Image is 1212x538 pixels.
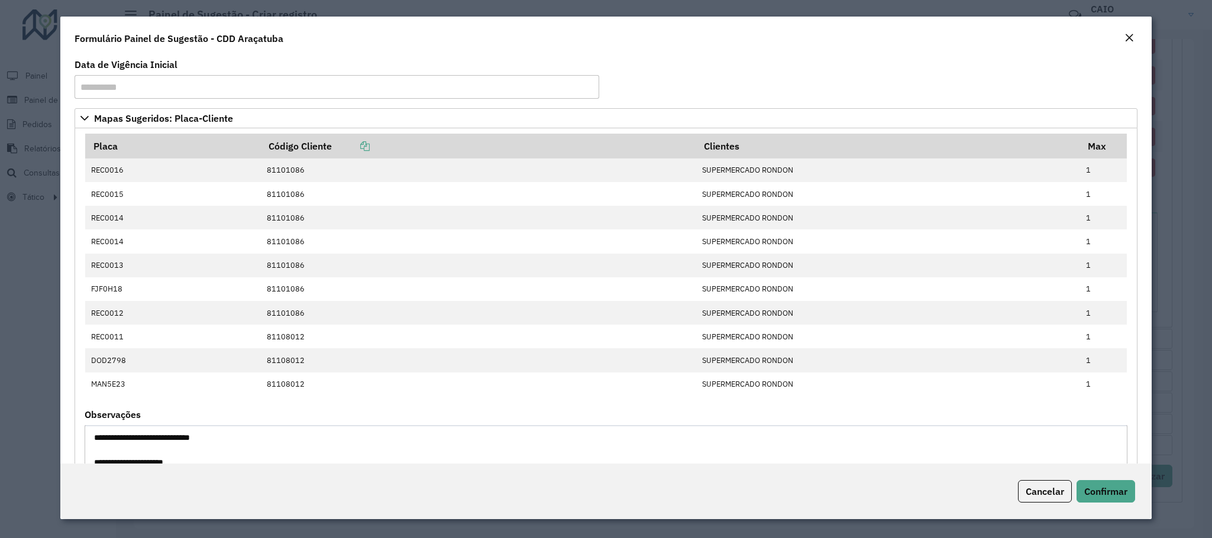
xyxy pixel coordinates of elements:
[85,206,261,229] td: REC0014
[1080,301,1127,325] td: 1
[85,134,261,158] th: Placa
[75,108,1137,128] a: Mapas Sugeridos: Placa-Cliente
[85,325,261,348] td: REC0011
[261,372,696,396] td: 81108012
[85,277,261,301] td: FJF0H18
[696,254,1080,277] td: SUPERMERCADO RONDON
[696,277,1080,301] td: SUPERMERCADO RONDON
[1080,158,1127,182] td: 1
[332,140,370,152] a: Copiar
[1080,254,1127,277] td: 1
[696,348,1080,372] td: SUPERMERCADO RONDON
[261,158,696,182] td: 81101086
[261,301,696,325] td: 81101086
[1124,33,1134,43] em: Fechar
[696,158,1080,182] td: SUPERMERCADO RONDON
[696,229,1080,253] td: SUPERMERCADO RONDON
[261,134,696,158] th: Código Cliente
[1080,182,1127,206] td: 1
[1084,485,1127,497] span: Confirmar
[261,254,696,277] td: 81101086
[85,372,261,396] td: MAN5E23
[1080,229,1127,253] td: 1
[94,114,233,123] span: Mapas Sugeridos: Placa-Cliente
[261,348,696,372] td: 81108012
[85,254,261,277] td: REC0013
[696,325,1080,348] td: SUPERMERCADO RONDON
[1018,480,1072,503] button: Cancelar
[1080,206,1127,229] td: 1
[1026,485,1064,497] span: Cancelar
[1080,372,1127,396] td: 1
[75,57,177,72] label: Data de Vigência Inicial
[696,134,1080,158] th: Clientes
[261,229,696,253] td: 81101086
[85,182,261,206] td: REC0015
[1077,480,1135,503] button: Confirmar
[85,407,141,422] label: Observações
[696,372,1080,396] td: SUPERMERCADO RONDON
[85,229,261,253] td: REC0014
[261,182,696,206] td: 81101086
[85,158,261,182] td: REC0016
[1080,277,1127,301] td: 1
[261,206,696,229] td: 81101086
[1080,325,1127,348] td: 1
[1080,348,1127,372] td: 1
[696,182,1080,206] td: SUPERMERCADO RONDON
[261,325,696,348] td: 81108012
[261,277,696,301] td: 81101086
[1121,31,1137,46] button: Close
[75,31,283,46] h4: Formulário Painel de Sugestão - CDD Araçatuba
[85,301,261,325] td: REC0012
[1080,134,1127,158] th: Max
[696,301,1080,325] td: SUPERMERCADO RONDON
[696,206,1080,229] td: SUPERMERCADO RONDON
[85,348,261,372] td: DOD2798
